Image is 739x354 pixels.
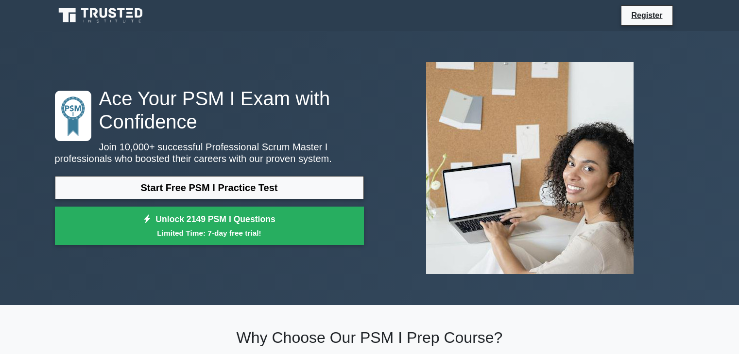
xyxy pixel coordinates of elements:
h2: Why Choose Our PSM I Prep Course? [55,328,685,347]
a: Register [625,9,668,21]
small: Limited Time: 7-day free trial! [67,227,352,239]
h1: Ace Your PSM I Exam with Confidence [55,87,364,133]
a: Start Free PSM I Practice Test [55,176,364,199]
a: Unlock 2149 PSM I QuestionsLimited Time: 7-day free trial! [55,207,364,245]
p: Join 10,000+ successful Professional Scrum Master I professionals who boosted their careers with ... [55,141,364,164]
